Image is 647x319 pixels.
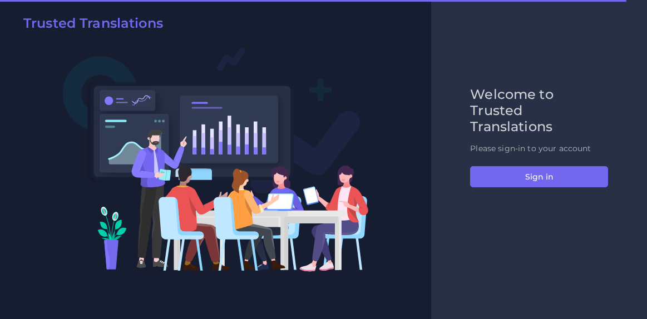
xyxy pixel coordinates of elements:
p: Please sign-in to your account [470,143,608,154]
button: Sign in [470,166,608,187]
h2: Welcome to Trusted Translations [470,87,608,134]
a: Trusted Translations [16,16,163,36]
h2: Trusted Translations [23,16,163,32]
img: Login V2 [62,47,369,272]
